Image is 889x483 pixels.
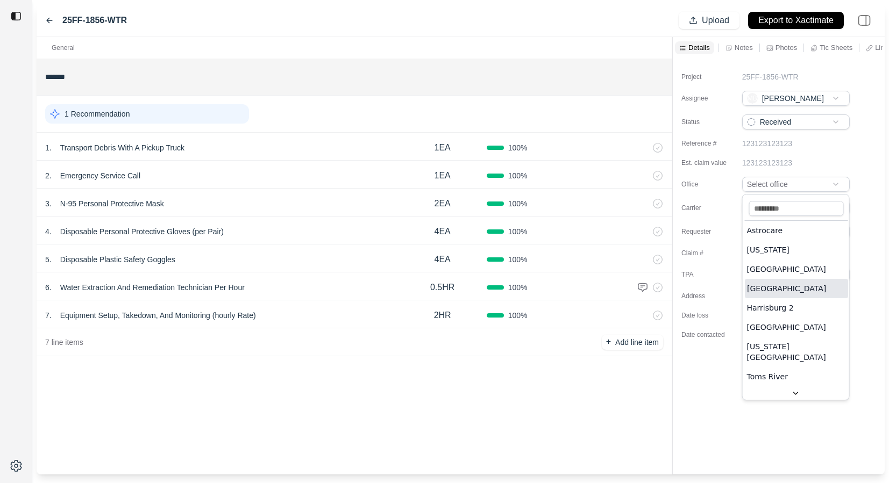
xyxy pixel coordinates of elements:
span: [GEOGRAPHIC_DATA] [747,264,826,275]
span: Harrisburg 2 [747,302,794,313]
span: [US_STATE] [747,244,790,255]
span: [US_STATE][GEOGRAPHIC_DATA] [747,341,846,363]
span: [GEOGRAPHIC_DATA] [747,283,826,294]
span: [GEOGRAPHIC_DATA] [747,322,826,333]
span: Toms River [747,371,788,382]
span: Astrocare [747,225,783,236]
